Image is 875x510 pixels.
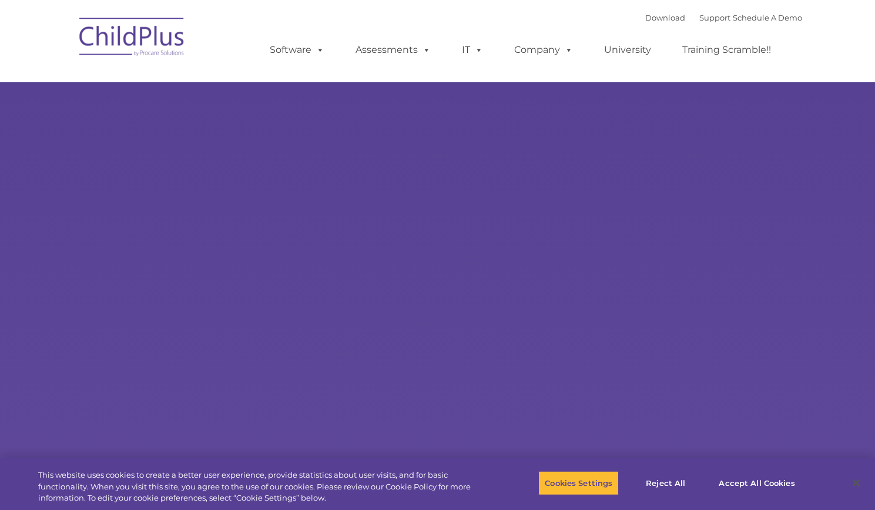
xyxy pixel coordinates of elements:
div: This website uses cookies to create a better user experience, provide statistics about user visit... [38,469,481,504]
a: Download [645,13,685,22]
a: Assessments [344,38,442,62]
button: Reject All [629,471,702,495]
button: Accept All Cookies [712,471,801,495]
button: Close [843,470,869,496]
a: Support [699,13,730,22]
img: ChildPlus by Procare Solutions [73,9,191,68]
a: Training Scramble!! [671,38,783,62]
font: | [645,13,802,22]
a: Schedule A Demo [733,13,802,22]
a: IT [450,38,495,62]
button: Cookies Settings [538,471,619,495]
a: Company [502,38,585,62]
a: University [592,38,663,62]
a: Software [258,38,336,62]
